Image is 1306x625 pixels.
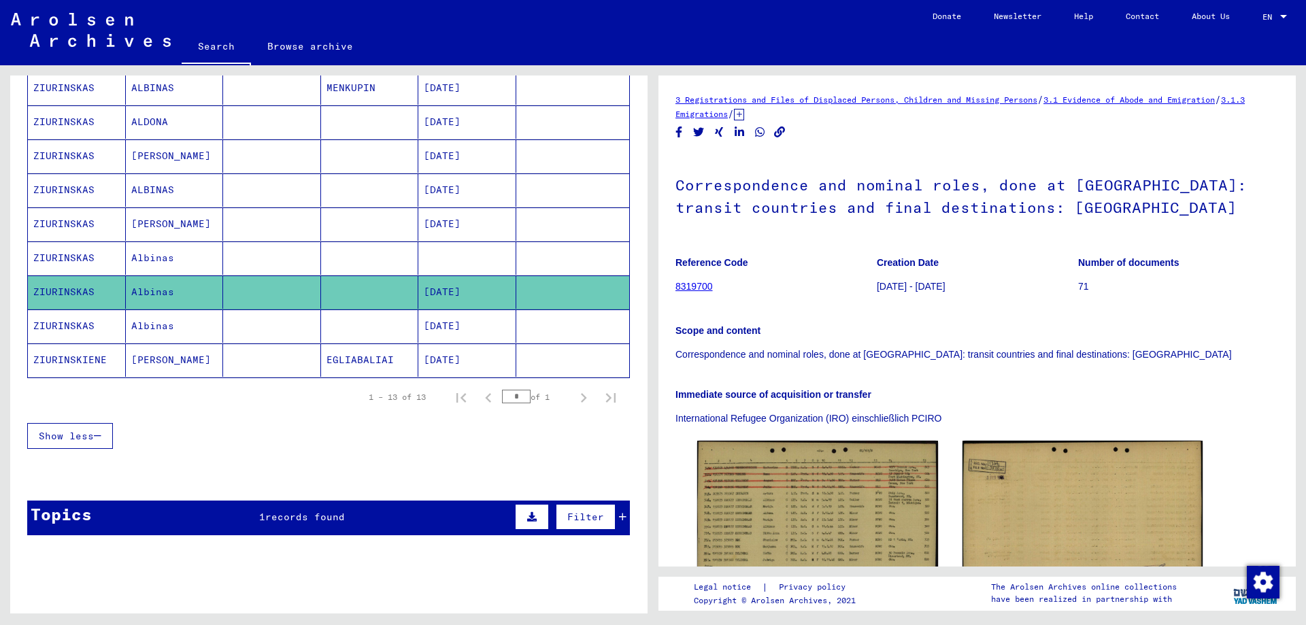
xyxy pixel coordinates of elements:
[675,154,1279,236] h1: Correspondence and nominal roles, done at [GEOGRAPHIC_DATA]: transit countries and final destinat...
[321,343,419,377] mat-cell: EGLIABALIAI
[182,30,251,65] a: Search
[962,441,1203,602] img: 002.jpg
[877,280,1077,294] p: [DATE] - [DATE]
[251,30,369,63] a: Browse archive
[1037,93,1043,105] span: /
[877,257,939,268] b: Creation Date
[1247,566,1279,598] img: Change consent
[126,71,224,105] mat-cell: ALBINAS
[1230,576,1282,610] img: yv_logo.png
[556,504,616,530] button: Filter
[733,124,747,141] button: Share on LinkedIn
[28,343,126,377] mat-cell: ZIURINSKIENE
[991,581,1177,593] p: The Arolsen Archives online collections
[675,325,760,336] b: Scope and content
[126,309,224,343] mat-cell: Albinas
[418,343,516,377] mat-cell: [DATE]
[773,124,787,141] button: Copy link
[570,384,597,411] button: Next page
[27,423,113,449] button: Show less
[126,275,224,309] mat-cell: Albinas
[28,241,126,275] mat-cell: ZIURINSKAS
[418,309,516,343] mat-cell: [DATE]
[418,207,516,241] mat-cell: [DATE]
[567,511,604,523] span: Filter
[39,430,94,442] span: Show less
[694,594,862,607] p: Copyright © Arolsen Archives, 2021
[475,384,502,411] button: Previous page
[675,389,871,400] b: Immediate source of acquisition or transfer
[418,173,516,207] mat-cell: [DATE]
[126,105,224,139] mat-cell: ALDONA
[692,124,706,141] button: Share on Twitter
[369,391,426,403] div: 1 – 13 of 13
[712,124,726,141] button: Share on Xing
[1078,280,1279,294] p: 71
[675,257,748,268] b: Reference Code
[31,502,92,526] div: Topics
[126,139,224,173] mat-cell: [PERSON_NAME]
[418,139,516,173] mat-cell: [DATE]
[728,107,734,120] span: /
[28,275,126,309] mat-cell: ZIURINSKAS
[768,580,862,594] a: Privacy policy
[259,511,265,523] span: 1
[675,411,1279,426] p: International Refugee Organization (IRO) einschließlich PCIRO
[126,173,224,207] mat-cell: ALBINAS
[1043,95,1215,105] a: 3.1 Evidence of Abode and Emigration
[418,71,516,105] mat-cell: [DATE]
[28,139,126,173] mat-cell: ZIURINSKAS
[991,593,1177,605] p: have been realized in partnership with
[675,281,713,292] a: 8319700
[597,384,624,411] button: Last page
[321,71,419,105] mat-cell: MENKUPIN
[28,207,126,241] mat-cell: ZIURINSKAS
[753,124,767,141] button: Share on WhatsApp
[672,124,686,141] button: Share on Facebook
[11,13,171,47] img: Arolsen_neg.svg
[418,105,516,139] mat-cell: [DATE]
[448,384,475,411] button: First page
[1078,257,1179,268] b: Number of documents
[126,343,224,377] mat-cell: [PERSON_NAME]
[1215,93,1221,105] span: /
[675,348,1279,362] p: Correspondence and nominal roles, done at [GEOGRAPHIC_DATA]: transit countries and final destinat...
[694,580,762,594] a: Legal notice
[697,441,938,602] img: 001.jpg
[28,105,126,139] mat-cell: ZIURINSKAS
[675,95,1037,105] a: 3 Registrations and Files of Displaced Persons, Children and Missing Persons
[28,71,126,105] mat-cell: ZIURINSKAS
[502,390,570,403] div: of 1
[126,241,224,275] mat-cell: Albinas
[694,580,862,594] div: |
[418,275,516,309] mat-cell: [DATE]
[1246,565,1279,598] div: Change consent
[28,173,126,207] mat-cell: ZIURINSKAS
[126,207,224,241] mat-cell: [PERSON_NAME]
[1262,12,1277,22] span: EN
[265,511,345,523] span: records found
[28,309,126,343] mat-cell: ZIURINSKAS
